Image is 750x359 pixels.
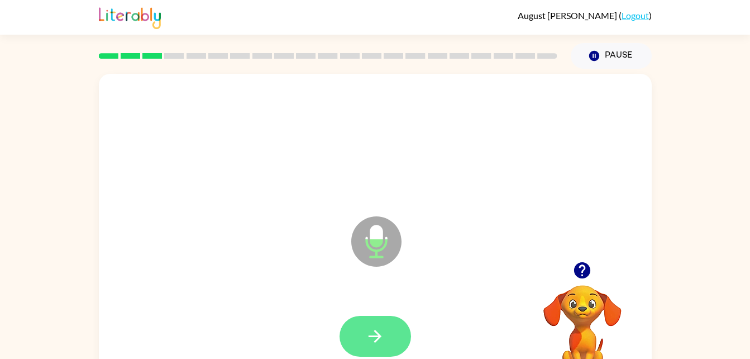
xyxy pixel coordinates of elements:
div: ( ) [518,10,652,21]
a: Logout [622,10,649,21]
span: August [PERSON_NAME] [518,10,619,21]
button: Pause [571,43,652,69]
img: Literably [99,4,161,29]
